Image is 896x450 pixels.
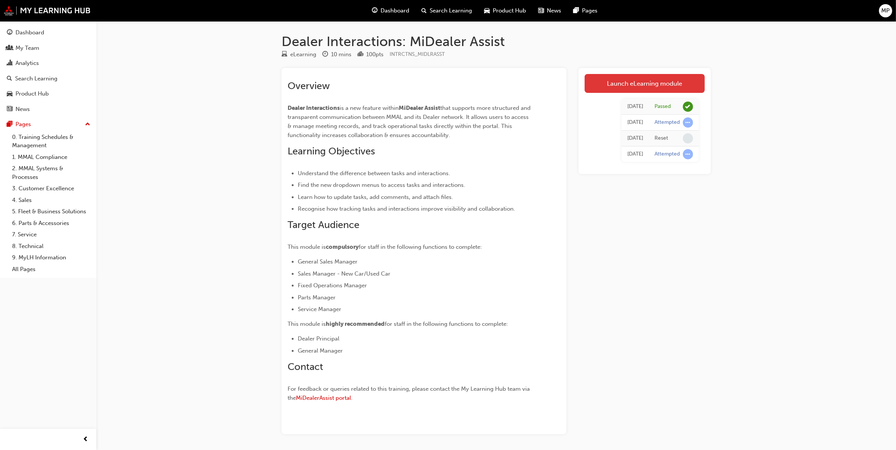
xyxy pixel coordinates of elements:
[296,395,351,401] a: MiDealerAssist portal
[282,51,287,58] span: learningResourceType_ELEARNING-icon
[15,105,30,114] div: News
[627,118,643,127] div: Mon Sep 22 2025 10:04:20 GMT+0930 (Australian Central Standard Time)
[298,282,367,289] span: Fixed Operations Manager
[298,270,390,277] span: Sales Manager - New Car/Used Car
[326,243,359,250] span: compulsory
[539,6,544,15] span: news-icon
[288,105,532,139] span: that supports more structured and transparent communication between MMAL and its Dealer network. ...
[15,28,44,37] div: Dashboard
[655,135,668,142] div: Reset
[4,6,91,15] img: mmal
[288,243,326,250] span: This module is
[298,306,341,313] span: Service Manager
[627,150,643,159] div: Mon Sep 22 2025 09:58:12 GMT+0930 (Australian Central Standard Time)
[655,151,680,158] div: Attempted
[381,6,410,15] span: Dashboard
[298,347,343,354] span: General Manager
[282,33,711,50] h1: Dealer Interactions: MiDealer Assist
[331,50,351,59] div: 10 mins
[298,205,515,212] span: Recognise how tracking tasks and interactions improve visibility and collaboration.
[359,243,482,250] span: for staff in the following functions to complete:
[416,3,478,18] a: search-iconSearch Learning
[683,117,693,128] span: learningRecordVerb_ATTEMPT-icon
[7,29,12,36] span: guage-icon
[298,182,465,188] span: Find the new dropdown menus to access tasks and interactions.
[288,80,330,92] span: Overview
[366,50,384,59] div: 100 pts
[582,6,598,15] span: Pages
[282,50,316,59] div: Type
[683,102,693,112] span: learningRecordVerb_PASS-icon
[627,102,643,111] div: Mon Sep 22 2025 10:16:11 GMT+0930 (Australian Central Standard Time)
[15,120,31,129] div: Pages
[340,105,399,111] span: is a new feature within
[882,6,890,15] span: MP
[326,321,385,327] span: highly recommended
[298,294,336,301] span: Parts Manager
[9,240,93,252] a: 8. Technical
[15,59,39,68] div: Analytics
[7,60,12,67] span: chart-icon
[7,45,12,52] span: people-icon
[290,50,316,59] div: eLearning
[298,194,453,200] span: Learn how to update tasks, add comments, and attach files.
[9,206,93,217] a: 5. Fleet & Business Solutions
[9,151,93,163] a: 1. MMAL Compliance
[322,50,351,59] div: Duration
[547,6,562,15] span: News
[3,41,93,55] a: My Team
[372,6,378,15] span: guage-icon
[422,6,427,15] span: search-icon
[288,219,359,231] span: Target Audience
[390,51,445,57] span: Learning resource code
[357,50,384,59] div: Points
[3,26,93,40] a: Dashboard
[385,321,508,327] span: for staff in the following functions to complete:
[9,194,93,206] a: 4. Sales
[298,170,450,177] span: Understand the difference between tasks and interactions.
[357,51,363,58] span: podium-icon
[568,3,604,18] a: pages-iconPages
[7,91,12,97] span: car-icon
[879,4,892,17] button: MP
[9,183,93,194] a: 3. Customer Excellence
[298,258,357,265] span: General Sales Manager
[655,119,680,126] div: Attempted
[7,76,12,82] span: search-icon
[493,6,526,15] span: Product Hub
[298,335,339,342] span: Dealer Principal
[288,361,323,373] span: Contact
[366,3,416,18] a: guage-iconDashboard
[83,435,89,444] span: prev-icon
[3,117,93,131] button: Pages
[351,395,353,401] span: .
[3,87,93,101] a: Product Hub
[15,44,39,52] div: My Team
[288,321,326,327] span: This module is
[9,217,93,229] a: 6. Parts & Accessories
[478,3,532,18] a: car-iconProduct Hub
[15,89,49,98] div: Product Hub
[9,163,93,183] a: 2. MMAL Systems & Processes
[288,105,340,111] span: Dealer Interactions
[7,121,12,128] span: pages-icon
[7,106,12,113] span: news-icon
[574,6,579,15] span: pages-icon
[3,56,93,70] a: Analytics
[9,252,93,264] a: 9. MyLH Information
[288,145,375,157] span: Learning Objectives
[3,102,93,116] a: News
[3,24,93,117] button: DashboardMy TeamAnalyticsSearch LearningProduct HubNews
[9,131,93,151] a: 0. Training Schedules & Management
[532,3,568,18] a: news-iconNews
[15,74,57,83] div: Search Learning
[627,134,643,143] div: Mon Sep 22 2025 10:04:18 GMT+0930 (Australian Central Standard Time)
[430,6,472,15] span: Search Learning
[3,72,93,86] a: Search Learning
[484,6,490,15] span: car-icon
[288,385,531,401] span: For feedback or queries related to this training, please contact the My Learning Hub team via the
[85,120,90,129] span: up-icon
